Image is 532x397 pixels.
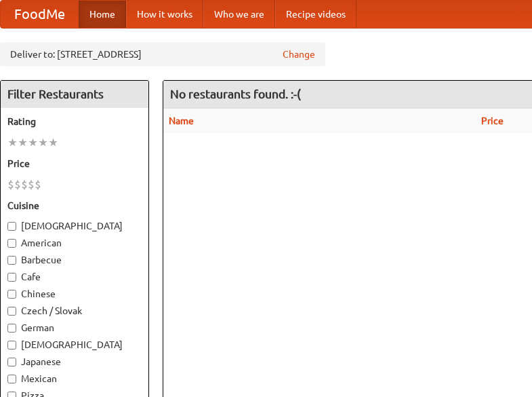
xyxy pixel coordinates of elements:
label: [DEMOGRAPHIC_DATA] [7,219,142,233]
input: [DEMOGRAPHIC_DATA] [7,341,16,349]
input: Barbecue [7,256,16,265]
h5: Cuisine [7,199,142,212]
ng-pluralize: No restaurants found. :-( [170,88,301,100]
label: Barbecue [7,253,142,267]
input: Czech / Slovak [7,307,16,316]
input: Chinese [7,290,16,299]
li: $ [28,177,35,192]
a: Home [79,1,126,28]
li: $ [35,177,41,192]
li: $ [7,177,14,192]
input: Cafe [7,273,16,282]
li: ★ [7,135,18,150]
li: ★ [38,135,48,150]
h4: Filter Restaurants [1,81,148,108]
label: [DEMOGRAPHIC_DATA] [7,338,142,352]
li: $ [14,177,21,192]
a: How it works [126,1,203,28]
input: German [7,324,16,333]
input: Japanese [7,358,16,366]
li: ★ [28,135,38,150]
input: [DEMOGRAPHIC_DATA] [7,222,16,231]
a: Change [283,48,315,61]
a: FoodMe [1,1,79,28]
label: German [7,321,142,335]
label: Japanese [7,355,142,368]
li: ★ [18,135,28,150]
label: American [7,236,142,250]
a: Recipe videos [275,1,356,28]
label: Chinese [7,287,142,301]
input: Mexican [7,375,16,383]
input: American [7,239,16,248]
a: Who we are [203,1,275,28]
label: Czech / Slovak [7,304,142,318]
a: Price [481,115,504,126]
label: Mexican [7,372,142,385]
h5: Rating [7,115,142,128]
h5: Price [7,157,142,170]
a: Name [169,115,194,126]
li: ★ [48,135,58,150]
li: $ [21,177,28,192]
label: Cafe [7,270,142,284]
